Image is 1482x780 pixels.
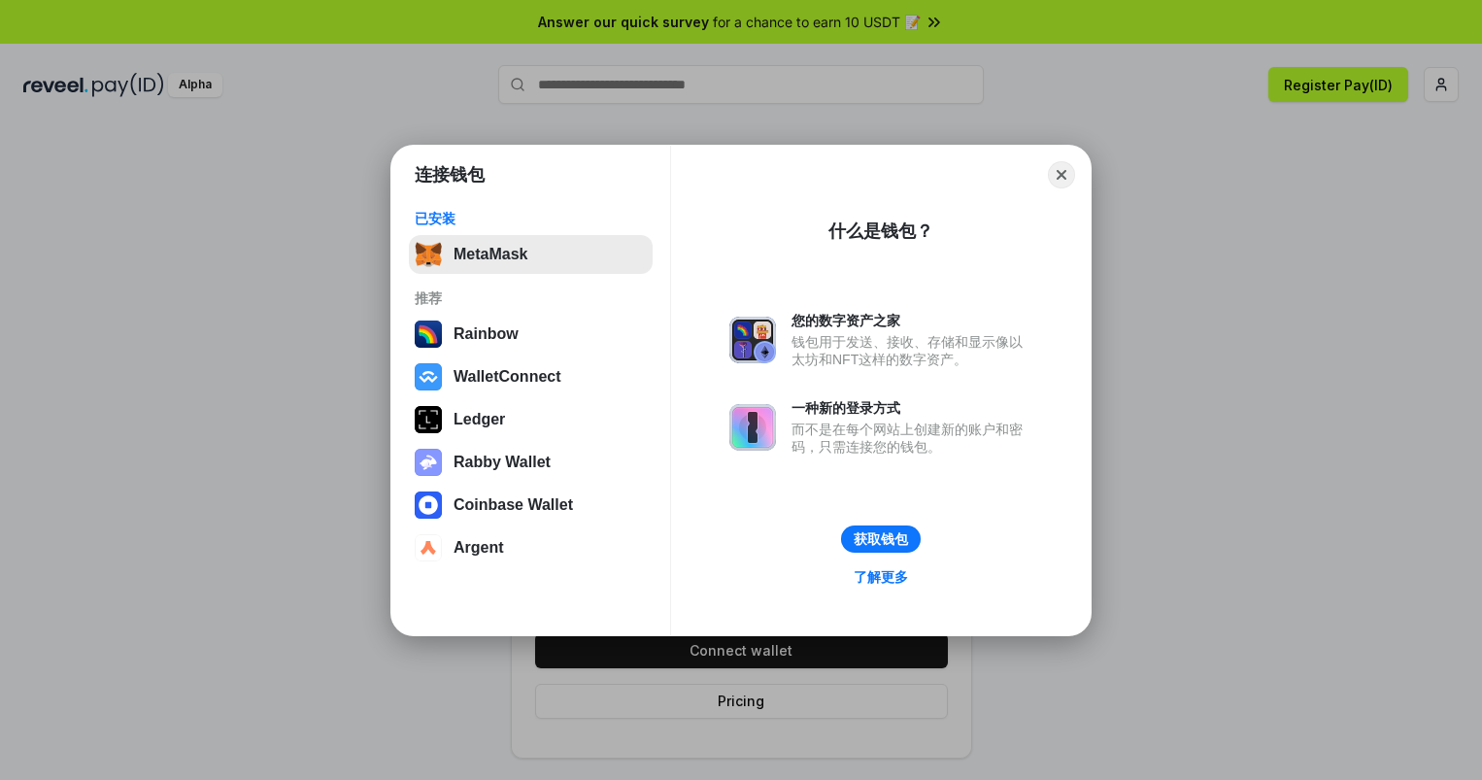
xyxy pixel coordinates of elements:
div: Rabby Wallet [454,454,551,471]
button: Coinbase Wallet [409,486,653,525]
img: svg+xml,%3Csvg%20width%3D%22120%22%20height%3D%22120%22%20viewBox%3D%220%200%20120%20120%22%20fil... [415,321,442,348]
h1: 连接钱包 [415,163,485,187]
button: 获取钱包 [841,526,921,553]
button: WalletConnect [409,357,653,396]
img: svg+xml,%3Csvg%20xmlns%3D%22http%3A%2F%2Fwww.w3.org%2F2000%2Fsvg%22%20fill%3D%22none%22%20viewBox... [729,404,776,451]
a: 了解更多 [842,564,920,590]
div: 推荐 [415,289,647,307]
button: Close [1048,161,1075,188]
div: 已安装 [415,210,647,227]
button: Argent [409,528,653,567]
div: 您的数字资产之家 [792,312,1032,329]
div: Rainbow [454,325,519,343]
img: svg+xml,%3Csvg%20fill%3D%22none%22%20height%3D%2233%22%20viewBox%3D%220%200%2035%2033%22%20width%... [415,241,442,268]
img: svg+xml,%3Csvg%20xmlns%3D%22http%3A%2F%2Fwww.w3.org%2F2000%2Fsvg%22%20fill%3D%22none%22%20viewBox... [729,317,776,363]
div: Ledger [454,411,505,428]
button: Rainbow [409,315,653,354]
img: svg+xml,%3Csvg%20xmlns%3D%22http%3A%2F%2Fwww.w3.org%2F2000%2Fsvg%22%20fill%3D%22none%22%20viewBox... [415,449,442,476]
div: 一种新的登录方式 [792,399,1032,417]
img: svg+xml,%3Csvg%20width%3D%2228%22%20height%3D%2228%22%20viewBox%3D%220%200%2028%2028%22%20fill%3D... [415,492,442,519]
div: 而不是在每个网站上创建新的账户和密码，只需连接您的钱包。 [792,421,1032,456]
div: 获取钱包 [854,530,908,548]
img: svg+xml,%3Csvg%20xmlns%3D%22http%3A%2F%2Fwww.w3.org%2F2000%2Fsvg%22%20width%3D%2228%22%20height%3... [415,406,442,433]
div: 了解更多 [854,568,908,586]
button: MetaMask [409,235,653,274]
div: MetaMask [454,246,527,263]
button: Rabby Wallet [409,443,653,482]
div: Argent [454,539,504,557]
div: Coinbase Wallet [454,496,573,514]
img: svg+xml,%3Csvg%20width%3D%2228%22%20height%3D%2228%22%20viewBox%3D%220%200%2028%2028%22%20fill%3D... [415,363,442,390]
button: Ledger [409,400,653,439]
div: 钱包用于发送、接收、存储和显示像以太坊和NFT这样的数字资产。 [792,333,1032,368]
div: WalletConnect [454,368,561,386]
div: 什么是钱包？ [828,220,933,243]
img: svg+xml,%3Csvg%20width%3D%2228%22%20height%3D%2228%22%20viewBox%3D%220%200%2028%2028%22%20fill%3D... [415,534,442,561]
